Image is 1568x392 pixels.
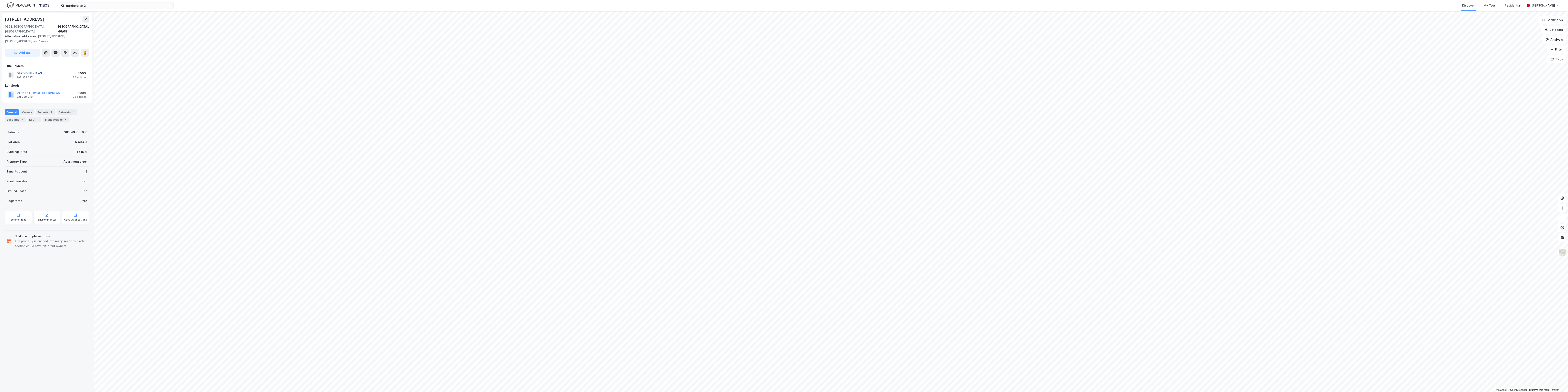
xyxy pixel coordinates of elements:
[1538,16,1566,24] button: Bookmarks
[7,198,22,203] div: Registered
[5,24,58,34] div: 0363, [GEOGRAPHIC_DATA], [GEOGRAPHIC_DATA]
[73,95,86,99] div: 2 Sections
[5,117,26,122] div: Buildings
[64,2,168,9] input: Search by address, cadastre, landlords, tenants or people
[1547,45,1566,54] button: Filter
[7,149,27,154] div: Buildings Area
[5,83,89,88] div: Landlords
[1548,372,1568,392] iframe: Chat Widget
[5,34,86,44] div: [STREET_ADDRESS], [STREET_ADDRESS]
[7,2,49,9] img: logo.f888ab2527a4732fd821a326f86c7f29.svg
[82,198,87,203] div: Yes
[5,16,45,22] div: [STREET_ADDRESS]
[7,189,26,194] div: Ground Lease
[1484,3,1496,8] div: My Tags
[17,76,33,79] div: 997 378 237
[1508,389,1528,391] a: OpenStreetMap
[75,140,87,144] div: 6,403 ㎡
[5,49,40,57] button: Add tag
[1529,389,1549,391] a: Improve this map
[1462,3,1475,8] div: Discover
[36,118,40,122] div: 2
[63,118,68,122] div: 8
[73,71,86,76] div: 100%
[43,117,69,122] div: Transactions
[64,218,87,221] div: Case Applications
[28,117,41,122] div: ESG
[38,218,56,221] div: Environmental
[7,130,19,135] div: Cadastre
[1542,36,1566,44] button: Analysis
[84,189,87,194] div: No
[1558,248,1566,256] img: Z
[5,35,38,38] span: Alternative addresses:
[1496,389,1507,391] a: Mapbox
[86,169,87,174] div: 2
[15,234,87,239] div: Split in multiple sections
[7,140,20,144] div: Plot Area
[20,109,34,115] div: Owners
[84,179,87,184] div: No
[73,76,86,79] div: 2 Sections
[17,95,33,99] div: 931 388 940
[7,179,29,184] div: Point Leasehold
[10,218,26,221] div: Zoning Plans
[1532,3,1555,8] div: [PERSON_NAME]
[7,159,27,164] div: Property Type
[20,118,24,122] div: 2
[73,91,86,95] div: 100%
[64,130,87,135] div: 301-46-68-0-0
[57,109,77,115] div: Datasets
[75,149,87,154] div: 11,415 ㎡
[58,24,89,34] div: [GEOGRAPHIC_DATA], 46/68
[5,64,89,68] div: Title Holders
[1547,55,1566,63] button: Tags
[72,110,76,114] div: 1
[15,239,87,249] div: The property is divided into many sections. Each section could have different owners
[7,169,27,174] div: Tenants count
[63,159,87,164] div: Apartment block
[36,109,55,115] div: Tenants
[1541,26,1566,34] button: Datasets
[1505,3,1521,8] div: Residential
[5,109,19,115] div: General
[49,110,53,114] div: 2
